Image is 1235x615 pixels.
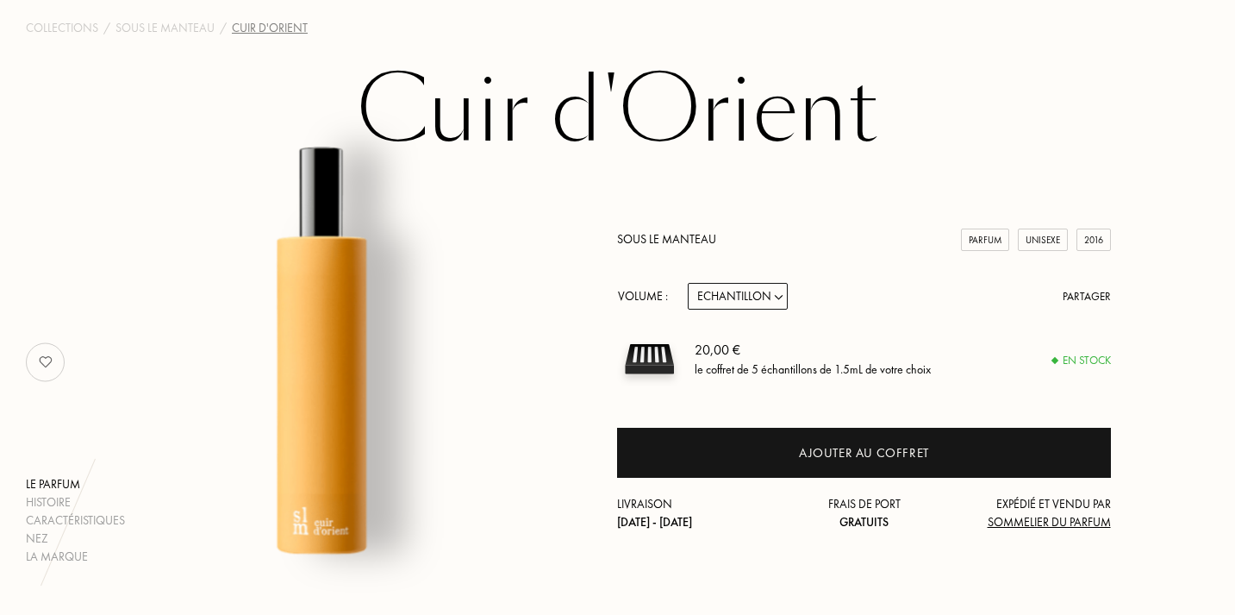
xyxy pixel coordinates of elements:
[26,19,98,37] a: Collections
[26,530,125,548] div: Nez
[103,19,110,37] div: /
[28,345,63,380] img: no_like_p.png
[115,19,215,37] a: Sous le Manteau
[617,231,716,247] a: Sous le Manteau
[1076,229,1111,252] div: 2016
[26,475,125,493] div: Le parfum
[26,493,125,511] div: Histoire
[782,495,946,531] div: Frais de port
[187,64,1049,159] h1: Cuir d'Orient
[109,141,533,566] img: Cuir d'Orient Sous le Manteau
[695,340,931,361] div: 20,00 €
[799,443,929,463] div: Ajouter au coffret
[26,511,125,530] div: Caractéristiques
[1018,229,1068,252] div: Unisexe
[988,514,1111,530] span: Sommelier du Parfum
[695,361,931,379] div: le coffret de 5 échantillons de 1.5mL de votre choix
[946,495,1111,531] div: Expédié et vendu par
[232,19,308,37] div: Cuir d'Orient
[220,19,227,37] div: /
[839,514,889,530] span: Gratuits
[1052,352,1111,369] div: En stock
[617,283,677,310] div: Volume :
[961,229,1009,252] div: Parfum
[617,495,782,531] div: Livraison
[26,548,125,566] div: La marque
[617,327,682,392] img: sample box
[617,514,692,530] span: [DATE] - [DATE]
[1063,288,1111,305] div: Partager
